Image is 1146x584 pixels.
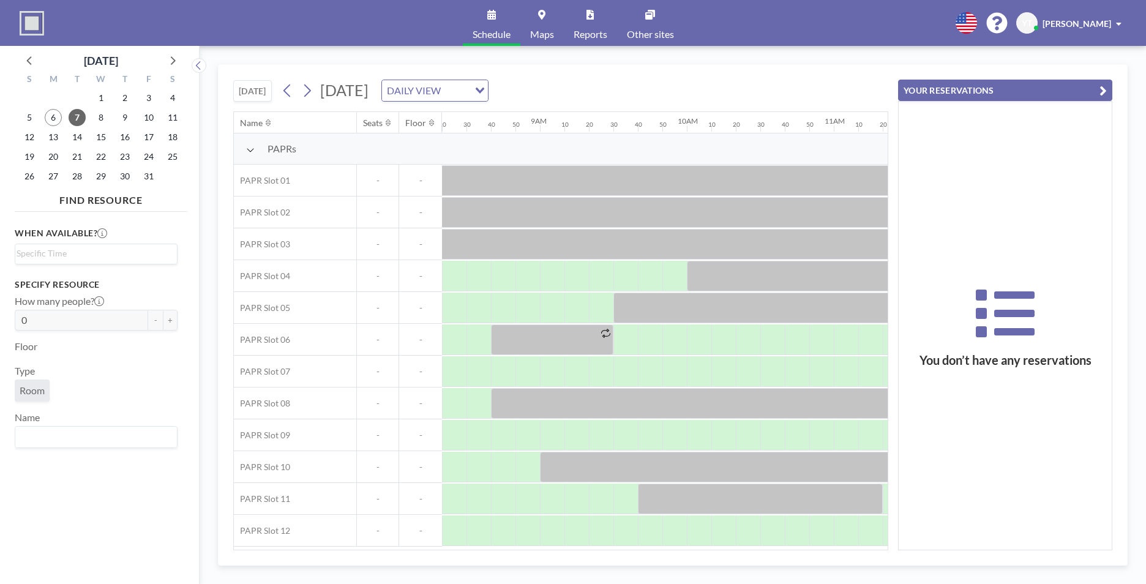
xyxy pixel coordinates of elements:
[21,168,38,185] span: Sunday, October 26, 2025
[399,207,442,218] span: -
[357,271,399,282] span: -
[399,271,442,282] span: -
[399,525,442,536] span: -
[234,175,290,186] span: PAPR Slot 01
[357,175,399,186] span: -
[45,129,62,146] span: Monday, October 13, 2025
[357,239,399,250] span: -
[399,334,442,345] span: -
[234,525,290,536] span: PAPR Slot 12
[357,462,399,473] span: -
[140,89,157,107] span: Friday, October 3, 2025
[439,121,446,129] div: 20
[164,148,181,165] span: Saturday, October 25, 2025
[45,168,62,185] span: Monday, October 27, 2025
[561,121,569,129] div: 10
[20,384,45,396] span: Room
[898,80,1112,101] button: YOUR RESERVATIONS
[240,118,263,129] div: Name
[92,109,110,126] span: Wednesday, October 8, 2025
[148,310,163,331] button: -
[363,118,383,129] div: Seats
[15,411,40,424] label: Name
[357,493,399,504] span: -
[635,121,642,129] div: 40
[399,366,442,377] span: -
[116,109,133,126] span: Thursday, October 9, 2025
[140,148,157,165] span: Friday, October 24, 2025
[92,168,110,185] span: Wednesday, October 29, 2025
[708,121,716,129] div: 10
[233,80,272,102] button: [DATE]
[66,72,89,88] div: T
[113,72,137,88] div: T
[899,353,1112,368] h3: You don’t have any reservations
[1043,18,1111,29] span: [PERSON_NAME]
[531,116,547,125] div: 9AM
[21,129,38,146] span: Sunday, October 12, 2025
[488,121,495,129] div: 40
[1022,18,1032,29] span: YT
[463,121,471,129] div: 30
[45,148,62,165] span: Monday, October 20, 2025
[782,121,789,129] div: 40
[357,207,399,218] span: -
[163,310,178,331] button: +
[357,302,399,313] span: -
[399,493,442,504] span: -
[15,244,177,263] div: Search for option
[17,247,170,260] input: Search for option
[512,121,520,129] div: 50
[806,121,814,129] div: 50
[473,29,511,39] span: Schedule
[18,72,42,88] div: S
[234,366,290,377] span: PAPR Slot 07
[357,430,399,441] span: -
[116,89,133,107] span: Thursday, October 2, 2025
[234,398,290,409] span: PAPR Slot 08
[234,302,290,313] span: PAPR Slot 05
[15,279,178,290] h3: Specify resource
[15,340,37,353] label: Floor
[160,72,184,88] div: S
[234,271,290,282] span: PAPR Slot 04
[357,366,399,377] span: -
[659,121,667,129] div: 50
[234,462,290,473] span: PAPR Slot 10
[855,121,863,129] div: 10
[15,295,104,307] label: How many people?
[17,429,170,445] input: Search for option
[21,148,38,165] span: Sunday, October 19, 2025
[399,462,442,473] span: -
[825,116,845,125] div: 11AM
[140,109,157,126] span: Friday, October 10, 2025
[320,81,369,99] span: [DATE]
[384,83,443,99] span: DAILY VIEW
[399,398,442,409] span: -
[164,89,181,107] span: Saturday, October 4, 2025
[234,493,290,504] span: PAPR Slot 11
[116,129,133,146] span: Thursday, October 16, 2025
[92,148,110,165] span: Wednesday, October 22, 2025
[21,109,38,126] span: Sunday, October 5, 2025
[627,29,674,39] span: Other sites
[268,143,296,155] span: PAPRs
[69,109,86,126] span: Tuesday, October 7, 2025
[234,334,290,345] span: PAPR Slot 06
[116,168,133,185] span: Thursday, October 30, 2025
[357,398,399,409] span: -
[140,168,157,185] span: Friday, October 31, 2025
[678,116,698,125] div: 10AM
[234,430,290,441] span: PAPR Slot 09
[530,29,554,39] span: Maps
[757,121,765,129] div: 30
[405,118,426,129] div: Floor
[164,129,181,146] span: Saturday, October 18, 2025
[84,52,118,69] div: [DATE]
[357,334,399,345] span: -
[15,427,177,447] div: Search for option
[234,239,290,250] span: PAPR Slot 03
[69,148,86,165] span: Tuesday, October 21, 2025
[164,109,181,126] span: Saturday, October 11, 2025
[137,72,160,88] div: F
